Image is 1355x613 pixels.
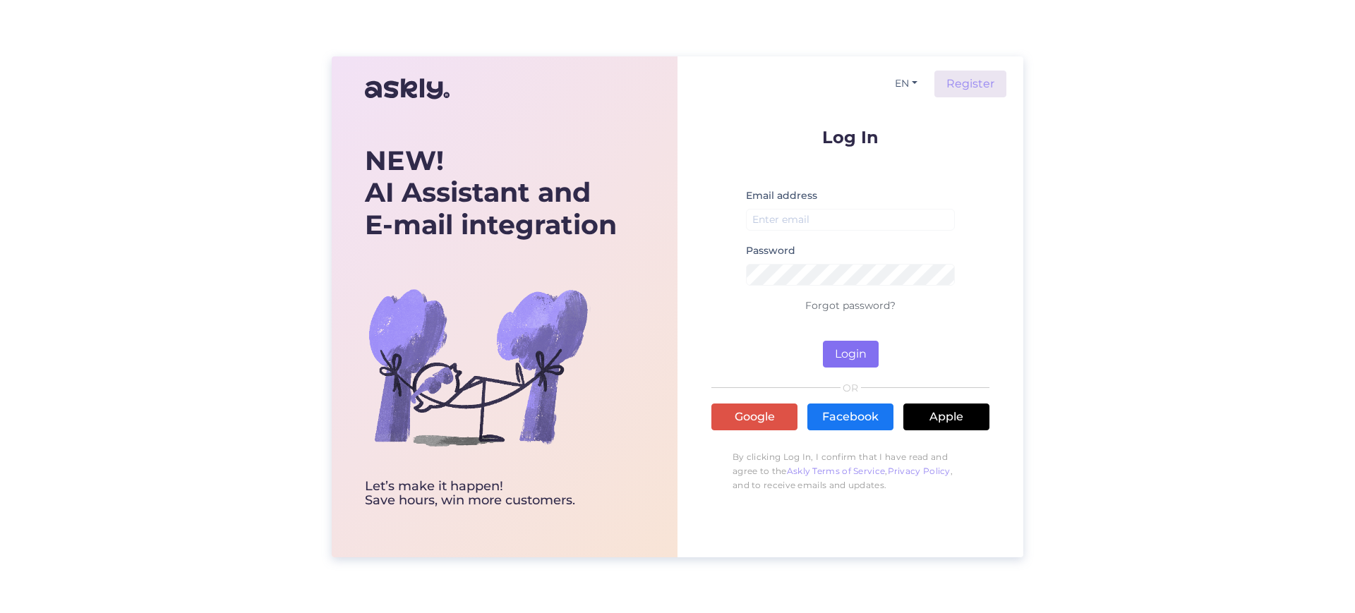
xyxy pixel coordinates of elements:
a: Askly Terms of Service [787,466,886,476]
img: bg-askly [365,254,591,480]
a: Forgot password? [805,299,896,312]
input: Enter email [746,209,955,231]
b: NEW! [365,144,444,177]
p: By clicking Log In, I confirm that I have read and agree to the , , and to receive emails and upd... [711,443,989,499]
label: Password [746,243,795,258]
button: EN [889,73,923,94]
button: Login [823,341,879,368]
img: Askly [365,72,450,106]
a: Register [934,71,1006,97]
a: Privacy Policy [888,466,951,476]
div: Let’s make it happen! Save hours, win more customers. [365,480,617,508]
p: Log In [711,128,989,146]
span: OR [841,383,861,393]
a: Apple [903,403,989,430]
div: AI Assistant and E-mail integration [365,145,617,241]
label: Email address [746,188,817,203]
a: Facebook [807,403,893,430]
a: Google [711,403,797,430]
